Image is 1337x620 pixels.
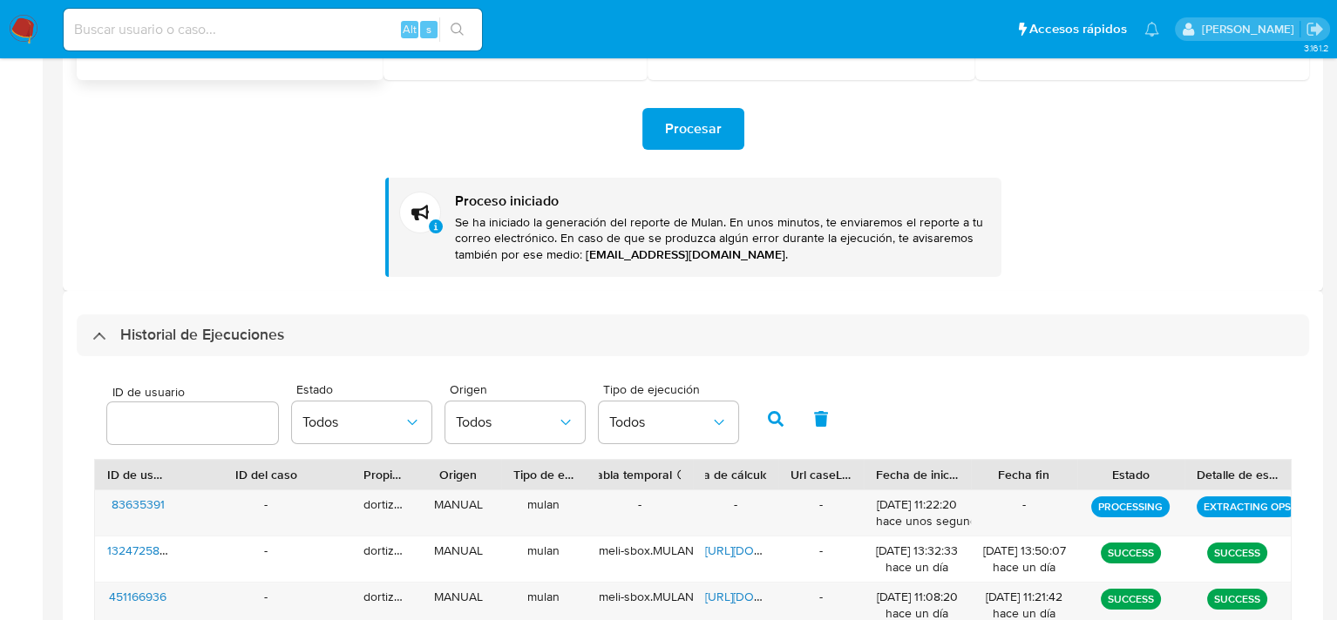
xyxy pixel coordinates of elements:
button: search-icon [439,17,475,42]
span: s [426,21,431,37]
a: Notificaciones [1144,22,1159,37]
input: Buscar usuario o caso... [64,18,482,41]
a: Salir [1306,20,1324,38]
span: Accesos rápidos [1029,20,1127,38]
p: diego.ortizcastro@mercadolibre.com.mx [1201,21,1300,37]
span: Alt [403,21,417,37]
span: 3.161.2 [1303,41,1328,55]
